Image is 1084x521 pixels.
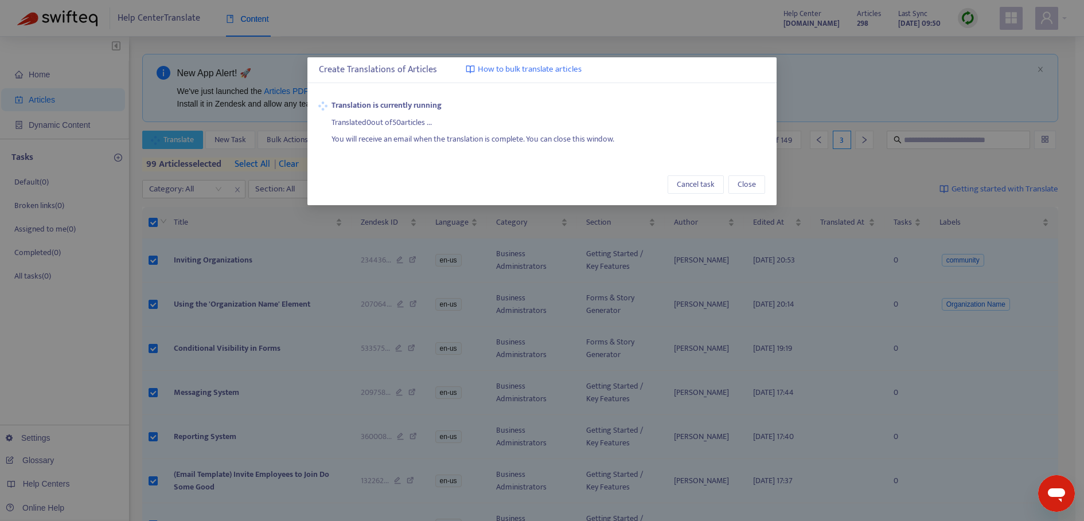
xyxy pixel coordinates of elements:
[728,175,765,194] button: Close
[331,112,765,129] div: Translated 0 out of 50 articles ...
[668,175,724,194] button: Cancel task
[331,99,765,112] strong: Translation is currently running
[331,129,765,146] div: You will receive an email when the translation is complete. You can close this window.
[1038,475,1075,512] iframe: Button to launch messaging window
[319,63,765,77] div: Create Translations of Articles
[466,65,475,74] img: image-link
[677,178,715,191] span: Cancel task
[738,178,756,191] span: Close
[466,63,582,76] a: How to bulk translate articles
[478,63,582,76] span: How to bulk translate articles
